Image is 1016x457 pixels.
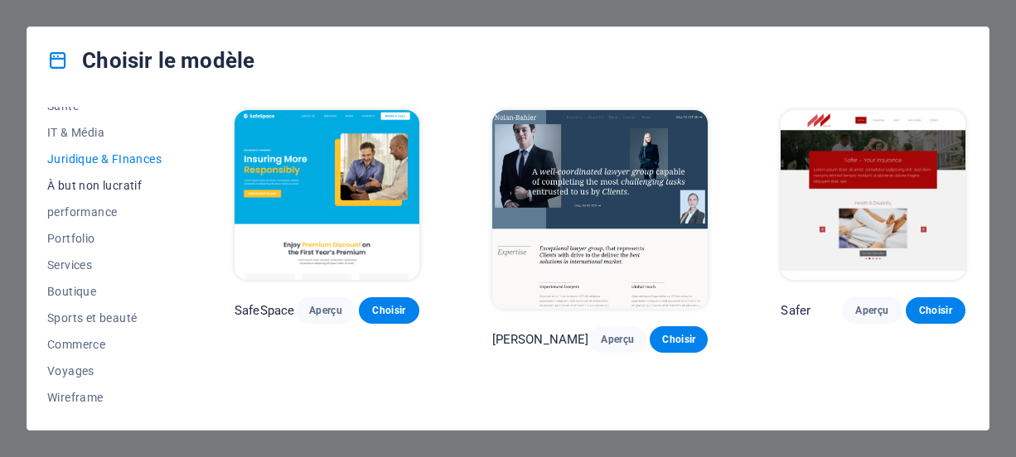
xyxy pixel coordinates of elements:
h4: Choisir le modèle [47,47,254,74]
button: Aperçu [296,297,356,324]
img: SafeSpace [235,110,419,280]
p: SafeSpace [235,302,294,319]
p: [PERSON_NAME] [492,331,589,348]
span: Wireframe [47,391,162,404]
span: Services [47,258,162,272]
span: Voyages [47,364,162,378]
button: performance [47,199,162,225]
button: Choisir [906,297,965,324]
span: Aperçu [602,333,633,346]
button: Voyages [47,358,162,384]
span: IT & Média [47,126,162,139]
span: Choisir [919,304,952,317]
span: Boutique [47,285,162,298]
span: À but non lucratif [47,179,162,192]
span: Aperçu [309,304,342,317]
button: À but non lucratif [47,172,162,199]
p: Safer [781,302,810,319]
img: Safer [781,110,965,280]
button: Juridique & FInances [47,146,162,172]
span: Sports et beauté [47,311,162,325]
span: performance [47,205,162,219]
button: Choisir [359,297,418,324]
span: Aperçu [855,304,888,317]
span: Juridique & FInances [47,152,162,166]
button: Services [47,252,162,278]
span: Portfolio [47,232,162,245]
button: Aperçu [842,297,902,324]
button: Sports et beauté [47,305,162,331]
span: Choisir [663,333,694,346]
button: Commerce [47,331,162,358]
button: Wireframe [47,384,162,411]
button: IT & Média [47,119,162,146]
button: Choisir [650,326,708,353]
span: Choisir [372,304,405,317]
button: Portfolio [47,225,162,252]
button: Boutique [47,278,162,305]
button: Aperçu [588,326,646,353]
img: Nolan-Bahler [492,110,709,309]
span: Commerce [47,338,162,351]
